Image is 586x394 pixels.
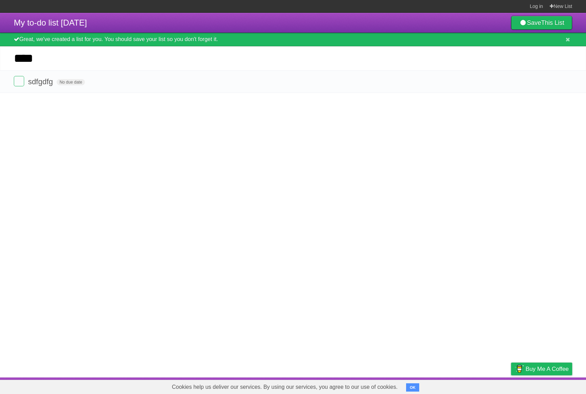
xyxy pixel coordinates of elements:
[28,77,55,86] span: sdfgdfg
[57,79,85,85] span: No due date
[442,379,470,392] a: Developers
[479,379,494,392] a: Terms
[165,380,405,394] span: Cookies help us deliver our services. By using our services, you agree to our use of cookies.
[14,18,87,27] span: My to-do list [DATE]
[511,363,572,375] a: Buy me a coffee
[406,383,420,392] button: OK
[529,379,572,392] a: Suggest a feature
[419,379,434,392] a: About
[515,363,524,375] img: Buy me a coffee
[502,379,520,392] a: Privacy
[526,363,569,375] span: Buy me a coffee
[541,19,564,26] b: This List
[14,76,24,86] label: Done
[511,16,572,30] a: SaveThis List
